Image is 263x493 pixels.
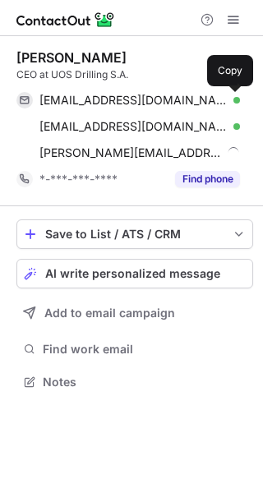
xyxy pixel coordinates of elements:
[39,93,228,108] span: [EMAIL_ADDRESS][DOMAIN_NAME]
[45,267,220,280] span: AI write personalized message
[16,10,115,30] img: ContactOut v5.3.10
[16,259,253,288] button: AI write personalized message
[43,375,247,389] span: Notes
[16,219,253,249] button: save-profile-one-click
[44,306,175,320] span: Add to email campaign
[39,119,228,134] span: [EMAIL_ADDRESS][DOMAIN_NAME]
[16,49,127,66] div: [PERSON_NAME]
[16,67,253,82] div: CEO at UOS Drilling S.A.
[45,228,224,241] div: Save to List / ATS / CRM
[16,371,253,394] button: Notes
[16,338,253,361] button: Find work email
[16,298,253,328] button: Add to email campaign
[175,171,240,187] button: Reveal Button
[39,145,222,160] span: [PERSON_NAME][EMAIL_ADDRESS][DOMAIN_NAME]
[43,342,247,357] span: Find work email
